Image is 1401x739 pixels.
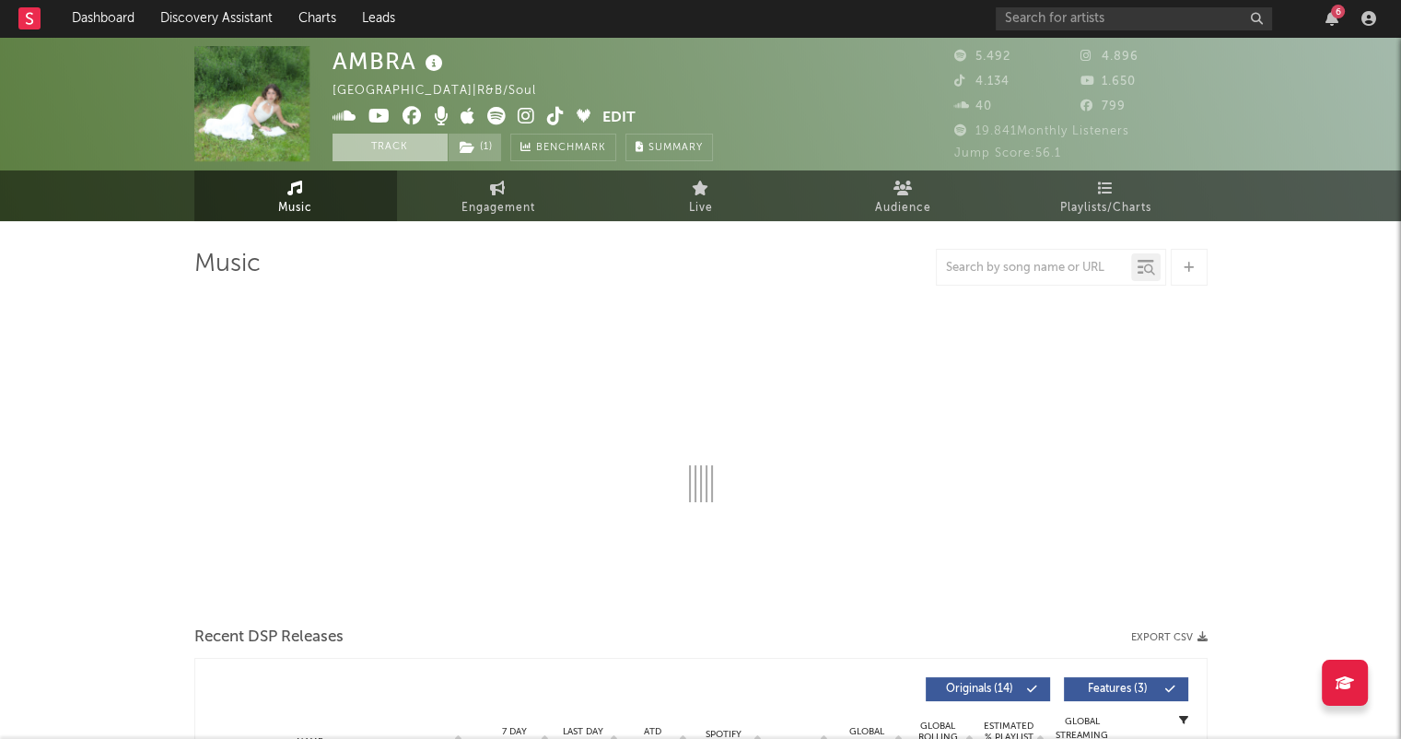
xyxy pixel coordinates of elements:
[461,197,535,219] span: Engagement
[954,147,1061,159] span: Jump Score: 56.1
[648,143,703,153] span: Summary
[875,197,931,219] span: Audience
[600,170,802,221] a: Live
[278,197,312,219] span: Music
[926,677,1050,701] button: Originals(14)
[1331,5,1345,18] div: 6
[1080,51,1138,63] span: 4.896
[802,170,1005,221] a: Audience
[938,684,1022,695] span: Originals ( 14 )
[333,46,448,76] div: AMBRA
[448,134,502,161] span: ( 1 )
[510,134,616,161] a: Benchmark
[1060,197,1151,219] span: Playlists/Charts
[996,7,1272,30] input: Search for artists
[536,137,606,159] span: Benchmark
[1080,100,1126,112] span: 799
[625,134,713,161] button: Summary
[333,80,557,102] div: [GEOGRAPHIC_DATA] | R&B/Soul
[1131,632,1208,643] button: Export CSV
[1005,170,1208,221] a: Playlists/Charts
[689,197,713,219] span: Live
[1080,76,1136,88] span: 1.650
[449,134,501,161] button: (1)
[954,51,1010,63] span: 5.492
[937,261,1131,276] input: Search by song name or URL
[954,76,1010,88] span: 4.134
[194,627,344,649] span: Recent DSP Releases
[1064,677,1188,701] button: Features(3)
[1325,11,1338,26] button: 6
[397,170,600,221] a: Engagement
[602,107,636,130] button: Edit
[954,125,1129,137] span: 19.841 Monthly Listeners
[333,134,448,161] button: Track
[194,170,397,221] a: Music
[954,100,992,112] span: 40
[1076,684,1161,695] span: Features ( 3 )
